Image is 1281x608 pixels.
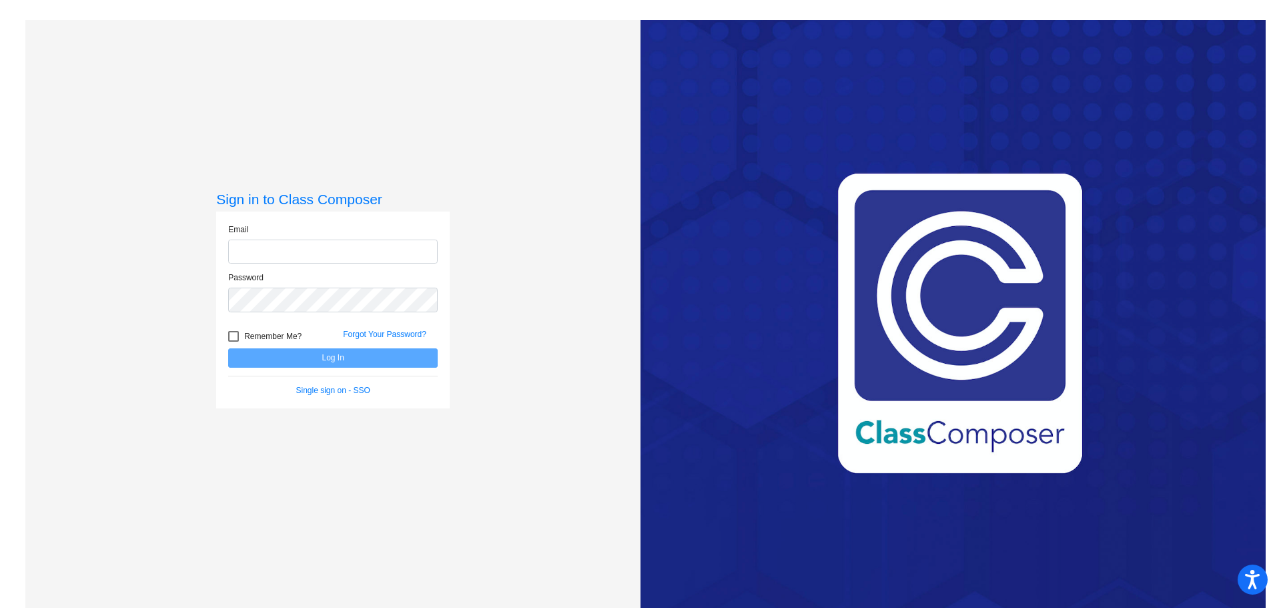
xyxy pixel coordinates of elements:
span: Remember Me? [244,328,302,344]
a: Forgot Your Password? [343,330,426,339]
button: Log In [228,348,438,368]
h3: Sign in to Class Composer [216,191,450,208]
label: Password [228,272,264,284]
a: Single sign on - SSO [296,386,370,395]
label: Email [228,224,248,236]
